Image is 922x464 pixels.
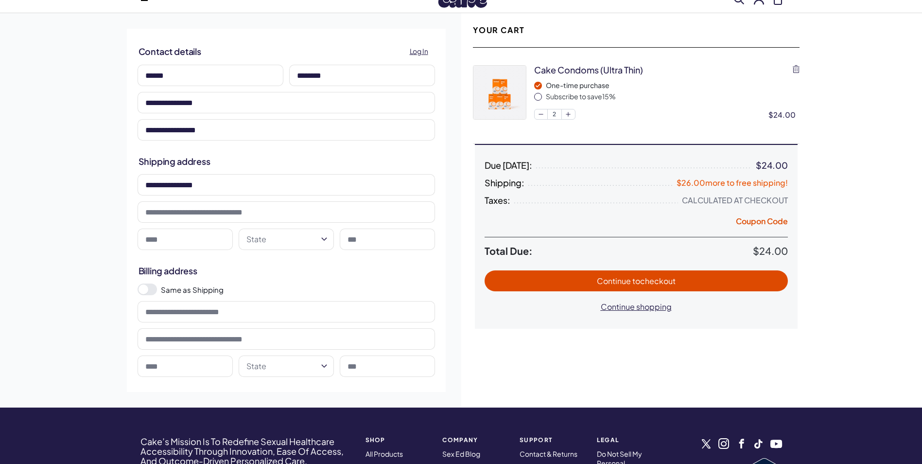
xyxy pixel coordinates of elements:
[548,109,561,119] span: 2
[365,437,431,443] strong: SHOP
[473,66,526,119] img: Cake-NewEcomm-Feb2024_0115Artboard_13.jpg
[753,245,788,257] span: $24.00
[473,25,525,36] h2: Your Cart
[485,270,788,291] button: Continue tocheckout
[736,216,788,230] button: Coupon Code
[365,449,403,458] a: All Products
[591,296,681,317] button: Continue shopping
[485,161,532,170] span: Due [DATE]:
[485,196,510,205] span: Taxes:
[601,302,672,312] span: Continue shopping
[442,449,480,458] a: Sex Ed Blog
[597,437,662,443] strong: Legal
[768,109,800,120] div: $24.00
[442,437,508,443] strong: COMPANY
[404,42,434,61] a: Log In
[410,46,428,57] span: Log In
[597,276,676,286] span: Continue
[139,42,434,61] h2: Contact details
[632,276,676,286] span: to checkout
[520,449,577,458] a: Contact & Returns
[546,81,800,90] div: One-time purchase
[546,92,800,102] div: Subscribe to save 15 %
[534,64,643,76] div: cake condoms (ultra thin)
[139,155,434,167] h2: Shipping address
[485,178,524,188] span: Shipping:
[682,196,788,205] div: Calculated at Checkout
[756,161,788,170] div: $24.00
[520,437,585,443] strong: Support
[139,265,434,277] h2: Billing address
[161,285,435,295] label: Same as Shipping
[677,178,788,188] span: $26.00 more to free shipping!
[485,245,753,257] span: Total Due:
